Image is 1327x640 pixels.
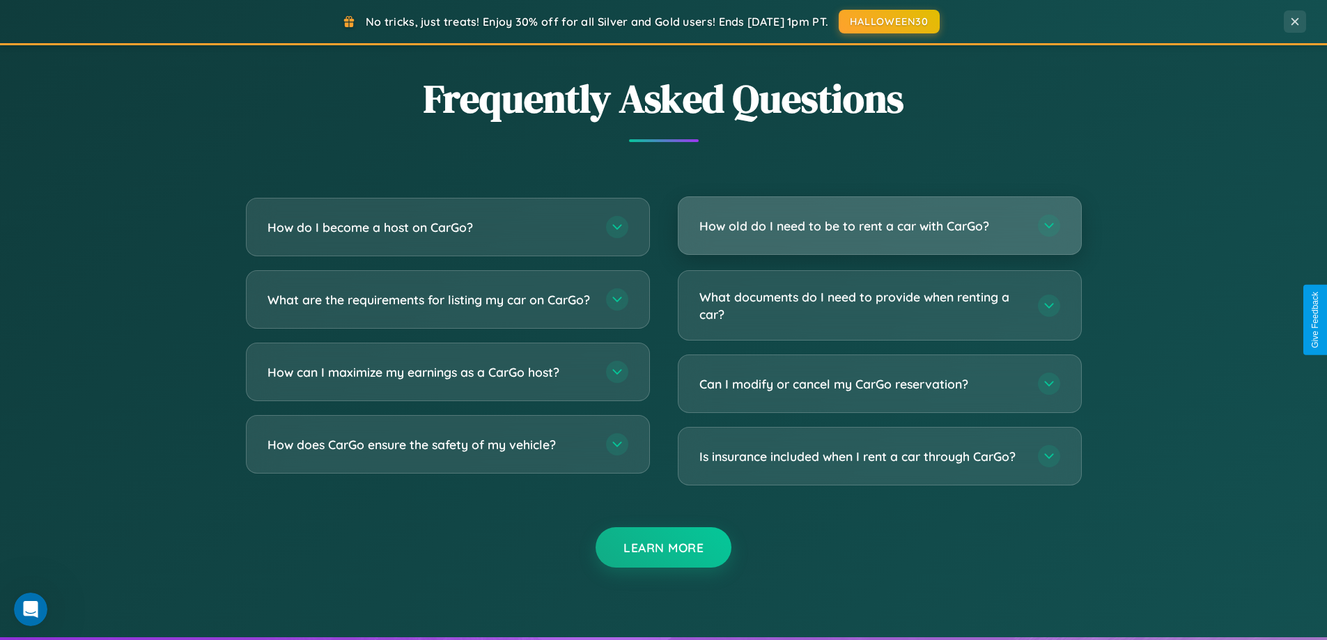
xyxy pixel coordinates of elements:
[14,593,47,626] iframe: Intercom live chat
[839,10,940,33] button: HALLOWEEN30
[267,436,592,453] h3: How does CarGo ensure the safety of my vehicle?
[246,72,1082,125] h2: Frequently Asked Questions
[699,448,1024,465] h3: Is insurance included when I rent a car through CarGo?
[366,15,828,29] span: No tricks, just treats! Enjoy 30% off for all Silver and Gold users! Ends [DATE] 1pm PT.
[699,288,1024,322] h3: What documents do I need to provide when renting a car?
[267,291,592,309] h3: What are the requirements for listing my car on CarGo?
[267,364,592,381] h3: How can I maximize my earnings as a CarGo host?
[596,527,731,568] button: Learn More
[699,375,1024,393] h3: Can I modify or cancel my CarGo reservation?
[699,217,1024,235] h3: How old do I need to be to rent a car with CarGo?
[267,219,592,236] h3: How do I become a host on CarGo?
[1310,292,1320,348] div: Give Feedback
